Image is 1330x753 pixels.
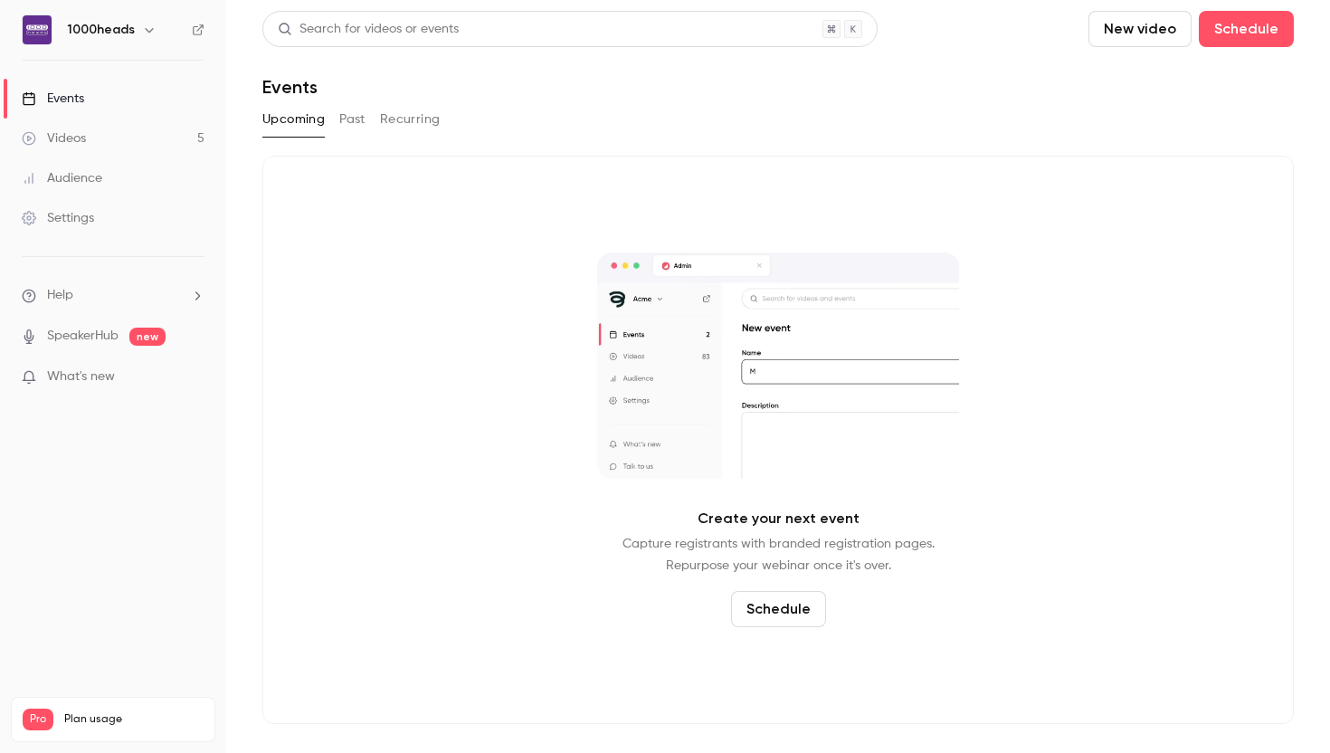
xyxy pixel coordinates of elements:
button: Schedule [731,591,826,627]
span: new [129,328,166,346]
p: Create your next event [698,508,860,529]
span: What's new [47,367,115,386]
span: Pro [23,709,53,730]
span: Plan usage [64,712,204,727]
button: Upcoming [262,105,325,134]
div: Videos [22,129,86,148]
h6: 1000heads [67,21,135,39]
h1: Events [262,76,318,98]
div: Audience [22,169,102,187]
li: help-dropdown-opener [22,286,204,305]
button: Schedule [1199,11,1294,47]
button: Recurring [380,105,441,134]
span: Help [47,286,73,305]
div: Settings [22,209,94,227]
button: Past [339,105,366,134]
div: Search for videos or events [278,20,459,39]
iframe: Noticeable Trigger [183,369,204,386]
div: Events [22,90,84,108]
button: New video [1088,11,1192,47]
p: Capture registrants with branded registration pages. Repurpose your webinar once it's over. [622,533,935,577]
img: 1000heads [23,15,52,44]
a: SpeakerHub [47,327,119,346]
